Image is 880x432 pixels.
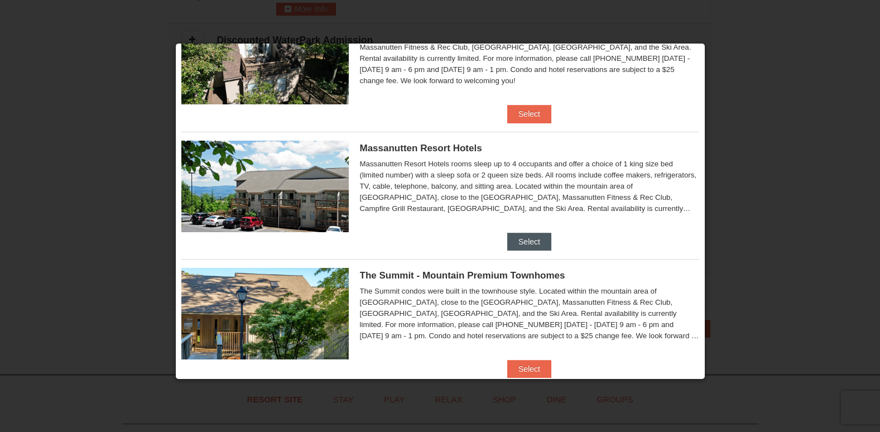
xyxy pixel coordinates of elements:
button: Select [507,360,551,378]
div: Massanutten Resort Hotels rooms sleep up to 4 occupants and offer a choice of 1 king size bed (li... [360,159,699,214]
button: Select [507,233,551,251]
img: 19219019-2-e70bf45f.jpg [181,13,349,104]
span: Massanutten Resort Hotels [360,143,482,153]
img: 19219026-1-e3b4ac8e.jpg [181,141,349,232]
div: Located within the mountain area of [GEOGRAPHIC_DATA], close to the [GEOGRAPHIC_DATA], Massanutte... [360,31,699,87]
span: The Summit - Mountain Premium Townhomes [360,270,565,281]
div: The Summit condos were built in the townhouse style. Located within the mountain area of [GEOGRAP... [360,286,699,342]
img: 19219034-1-0eee7e00.jpg [181,268,349,359]
button: Select [507,105,551,123]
